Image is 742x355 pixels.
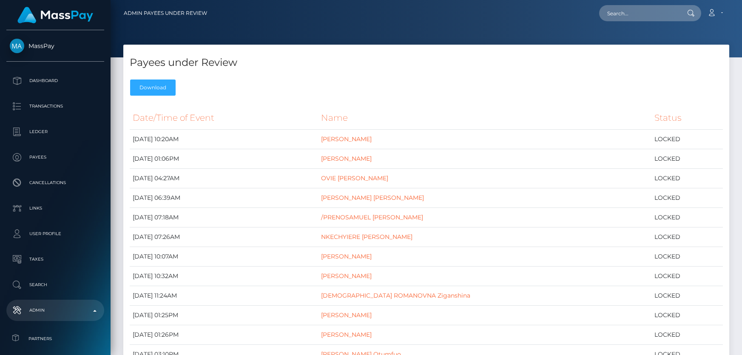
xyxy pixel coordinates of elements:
a: Cancellations [6,172,104,193]
input: Search... [599,5,679,21]
span: Partners [10,334,101,344]
th: Date/Time of Event [130,106,318,130]
td: [DATE] 07:26AM [130,227,318,247]
td: [DATE] 04:27AM [130,169,318,188]
a: [PERSON_NAME] [321,331,372,338]
p: Links [10,202,101,215]
a: Payees [6,147,104,168]
img: MassPay [10,39,24,53]
p: Taxes [10,253,101,266]
td: LOCKED [651,247,723,267]
a: [PERSON_NAME] [321,155,372,162]
a: /PRENOSAMUEL [PERSON_NAME] [321,213,423,221]
p: Transactions [10,100,101,113]
a: Admin Payees under Review [124,4,207,22]
a: OVIE [PERSON_NAME] [321,174,388,182]
p: Cancellations [10,176,101,189]
a: Taxes [6,249,104,270]
td: [DATE] 07:18AM [130,208,318,227]
p: Admin [10,304,101,317]
td: LOCKED [651,149,723,169]
td: [DATE] 01:06PM [130,149,318,169]
td: [DATE] 10:20AM [130,130,318,149]
td: LOCKED [651,208,723,227]
p: Search [10,278,101,291]
p: Ledger [10,125,101,138]
td: [DATE] 01:26PM [130,325,318,345]
a: Ledger [6,121,104,142]
th: Status [651,106,723,130]
td: [DATE] 10:07AM [130,247,318,267]
span: MassPay [6,42,104,50]
a: Transactions [6,96,104,117]
a: [PERSON_NAME] [321,253,372,260]
td: [DATE] 10:32AM [130,267,318,286]
td: [DATE] 06:39AM [130,188,318,208]
a: Links [6,198,104,219]
td: [DATE] 11:24AM [130,286,318,306]
a: [DEMOGRAPHIC_DATA] ROMANOVNA Ziganshina [321,292,470,299]
a: [PERSON_NAME] [PERSON_NAME] [321,194,424,202]
h4: Payees under Review [130,55,723,70]
a: [PERSON_NAME] [321,311,372,319]
a: User Profile [6,223,104,244]
a: [PERSON_NAME] [321,272,372,280]
a: Partners [6,329,104,348]
td: [DATE] 01:25PM [130,306,318,325]
a: Search [6,274,104,295]
td: LOCKED [651,169,723,188]
a: Download [130,80,176,96]
td: LOCKED [651,188,723,208]
th: Name [318,106,652,130]
td: LOCKED [651,267,723,286]
td: LOCKED [651,306,723,325]
a: [PERSON_NAME] [321,135,372,143]
td: LOCKED [651,227,723,247]
a: NKECHYIERE [PERSON_NAME] [321,233,412,241]
p: Payees [10,151,101,164]
img: MassPay Logo [17,7,93,23]
td: LOCKED [651,325,723,345]
td: LOCKED [651,286,723,306]
a: Dashboard [6,70,104,91]
td: LOCKED [651,130,723,149]
p: User Profile [10,227,101,240]
p: Dashboard [10,74,101,87]
a: Admin [6,300,104,321]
